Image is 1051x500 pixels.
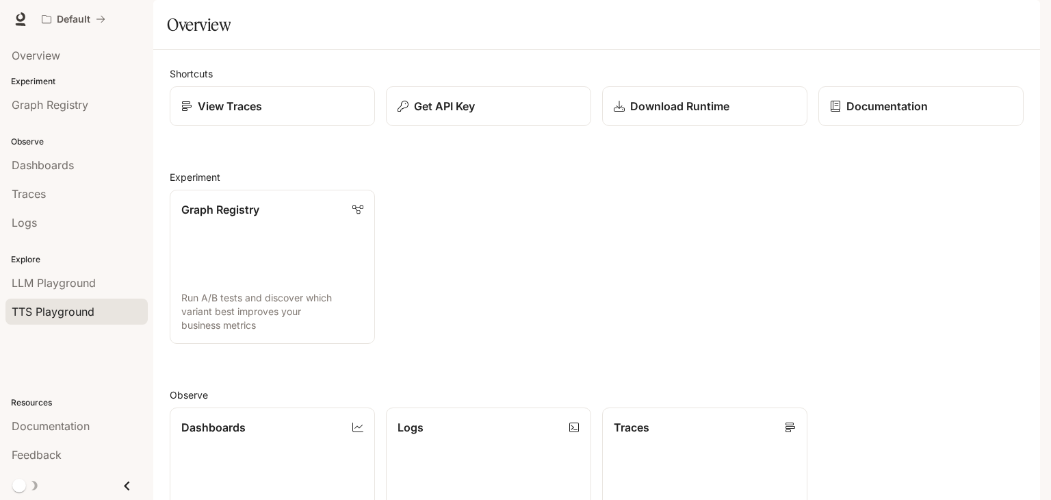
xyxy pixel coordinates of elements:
a: Graph RegistryRun A/B tests and discover which variant best improves your business metrics [170,190,375,344]
p: View Traces [198,98,262,114]
a: Download Runtime [602,86,807,126]
p: Graph Registry [181,201,259,218]
p: Documentation [846,98,928,114]
h1: Overview [167,11,231,38]
p: Run A/B tests and discover which variant best improves your business metrics [181,291,363,332]
p: Default [57,14,90,25]
a: Documentation [818,86,1024,126]
button: Get API Key [386,86,591,126]
p: Logs [398,419,424,436]
p: Dashboards [181,419,246,436]
h2: Experiment [170,170,1024,184]
a: View Traces [170,86,375,126]
h2: Shortcuts [170,66,1024,81]
p: Download Runtime [630,98,729,114]
h2: Observe [170,388,1024,402]
button: All workspaces [36,5,112,33]
p: Get API Key [414,98,475,114]
p: Traces [614,419,649,436]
